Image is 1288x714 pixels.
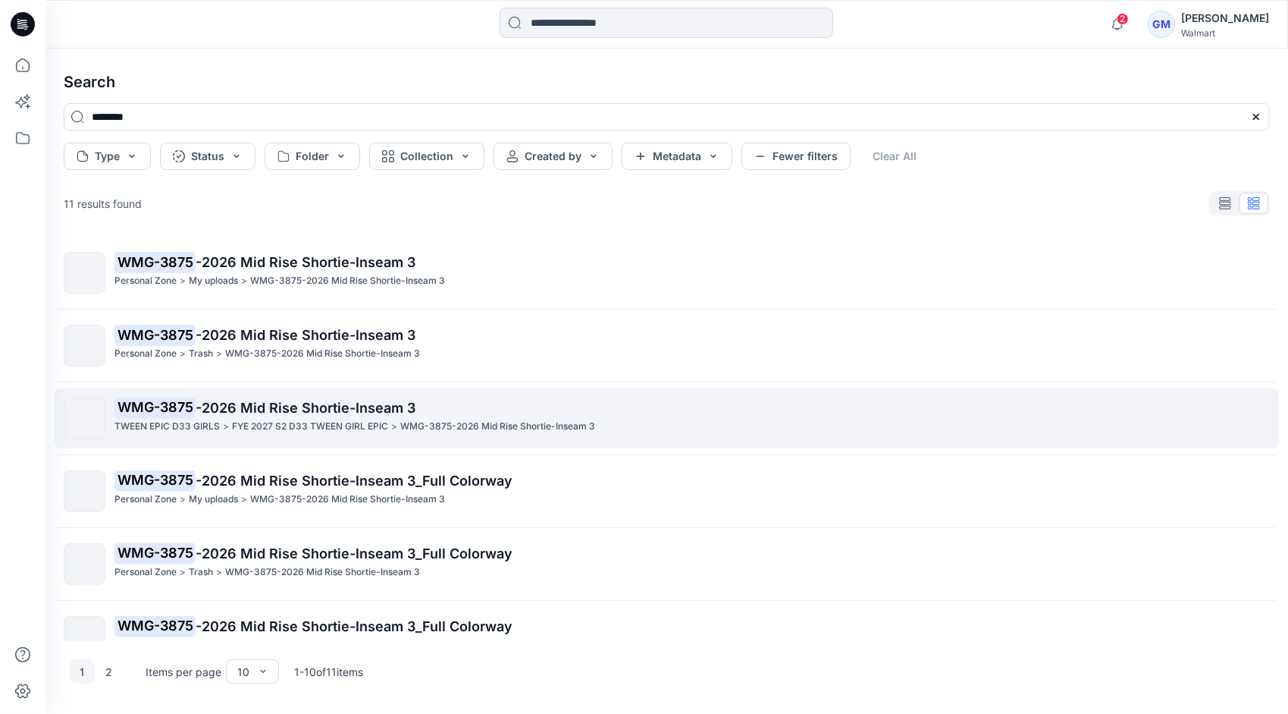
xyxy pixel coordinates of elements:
div: Walmart [1181,27,1269,39]
p: FYE 2027 S2 D33 TWEEN GIRL EPIC [232,637,388,653]
p: > [223,419,229,435]
p: > [241,273,247,289]
p: > [391,419,397,435]
p: > [216,565,222,580]
p: > [241,492,247,508]
mark: WMG-3875 [114,543,196,564]
mark: WMG-3875 [114,470,196,491]
p: WMG-3875-2026 Mid Rise Shortie-Inseam 3 [400,637,595,653]
mark: WMG-3875 [114,397,196,418]
a: WMG-3875-2026 Mid Rise Shortie-Inseam 3Personal Zone>Trash>WMG-3875-2026 Mid Rise Shortie-Inseam 3 [55,316,1279,376]
p: > [223,637,229,653]
span: -2026 Mid Rise Shortie-Inseam 3 [196,254,415,270]
div: GM [1148,11,1175,38]
button: Type [64,143,151,170]
p: > [180,492,186,508]
a: WMG-3875-2026 Mid Rise Shortie-Inseam 3Personal Zone>My uploads>WMG-3875-2026 Mid Rise Shortie-In... [55,243,1279,303]
p: WMG-3875-2026 Mid Rise Shortie-Inseam 3 [225,565,420,580]
span: -2026 Mid Rise Shortie-Inseam 3_Full Colorway [196,546,512,561]
button: Folder [265,143,360,170]
p: My uploads [189,273,238,289]
h4: Search [52,61,1282,103]
span: -2026 Mid Rise Shortie-Inseam 3 [196,400,415,416]
p: > [180,565,186,580]
p: Items per page [146,664,221,680]
button: Metadata [622,143,732,170]
button: Fewer filters [741,143,851,170]
button: 1 [70,659,94,684]
button: 2 [97,659,121,684]
span: 2 [1117,13,1129,25]
p: Personal Zone [114,492,177,508]
p: Personal Zone [114,565,177,580]
a: WMG-3875-2026 Mid Rise Shortie-Inseam 3_Full ColorwayPersonal Zone>My uploads>WMG-3875-2026 Mid R... [55,461,1279,521]
span: -2026 Mid Rise Shortie-Inseam 3 [196,327,415,343]
p: Trash [189,346,213,362]
div: 10 [237,664,249,680]
p: WMG-3875-2026 Mid Rise Shortie-Inseam 3 [250,492,445,508]
mark: WMG-3875 [114,251,196,272]
p: > [391,637,397,653]
span: -2026 Mid Rise Shortie-Inseam 3_Full Colorway [196,618,512,634]
p: 11 results found [64,196,142,212]
p: WMG-3875-2026 Mid Rise Shortie-Inseam 3 [250,273,445,289]
p: Personal Zone [114,273,177,289]
p: 1 - 10 of 11 items [294,664,363,680]
p: Personal Zone [114,346,177,362]
p: WMG-3875-2026 Mid Rise Shortie-Inseam 3 [400,419,595,435]
p: WMG-3875-2026 Mid Rise Shortie-Inseam 3 [225,346,420,362]
a: WMG-3875-2026 Mid Rise Shortie-Inseam 3_Full ColorwayTWEEN EPIC D33 GIRLS>FYE 2027 S2 D33 TWEEN G... [55,607,1279,667]
mark: WMG-3875 [114,324,196,345]
p: TWEEN EPIC D33 GIRLS [114,637,220,653]
div: [PERSON_NAME] [1181,9,1269,27]
p: > [180,273,186,289]
span: -2026 Mid Rise Shortie-Inseam 3_Full Colorway [196,473,512,489]
p: Trash [189,565,213,580]
p: > [180,346,186,362]
p: FYE 2027 S2 D33 TWEEN GIRL EPIC [232,419,388,435]
button: Status [160,143,255,170]
p: > [216,346,222,362]
a: WMG-3875-2026 Mid Rise Shortie-Inseam 3_Full ColorwayPersonal Zone>Trash>WMG-3875-2026 Mid Rise S... [55,534,1279,594]
a: WMG-3875-2026 Mid Rise Shortie-Inseam 3TWEEN EPIC D33 GIRLS>FYE 2027 S2 D33 TWEEN GIRL EPIC>WMG-3... [55,388,1279,448]
button: Collection [369,143,484,170]
button: Created by [494,143,613,170]
mark: WMG-3875 [114,615,196,637]
p: My uploads [189,492,238,508]
p: TWEEN EPIC D33 GIRLS [114,419,220,435]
